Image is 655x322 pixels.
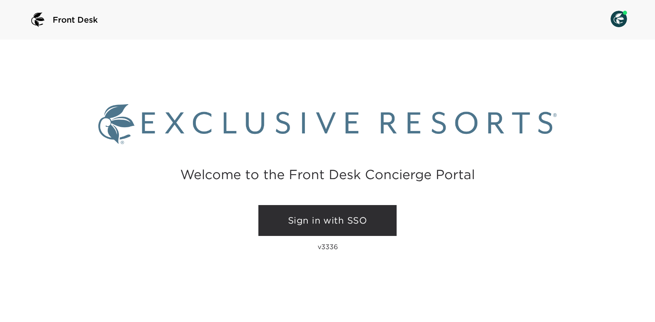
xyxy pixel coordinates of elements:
img: logo [28,10,48,30]
img: User [611,11,627,27]
h2: Welcome to the Front Desk Concierge Portal [180,168,475,181]
p: v3336 [318,243,338,251]
a: Sign in with SSO [258,205,397,236]
span: Front Desk [53,14,98,26]
img: Exclusive Resorts logo [98,104,557,144]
